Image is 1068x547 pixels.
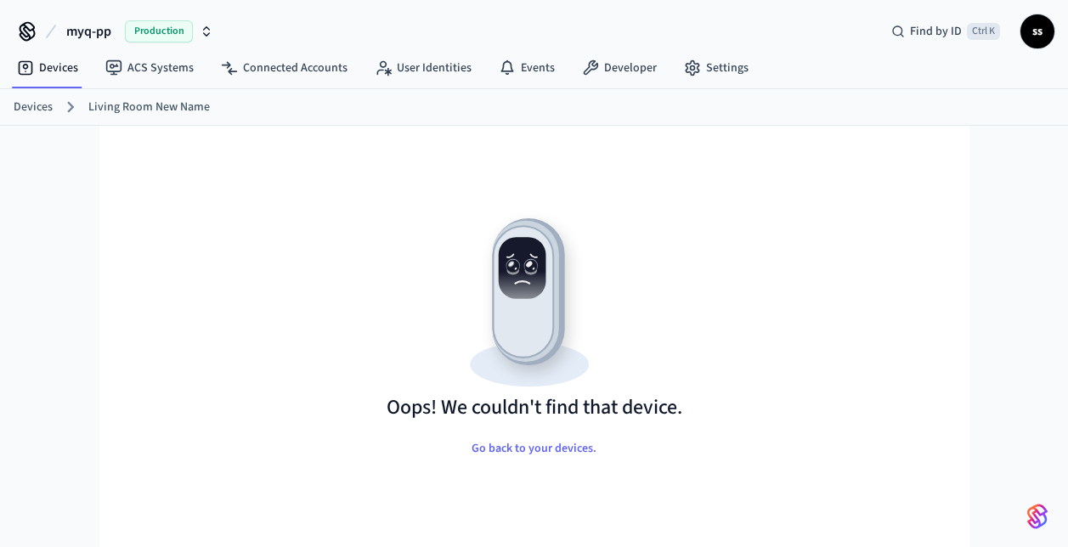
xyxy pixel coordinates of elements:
button: ss [1020,14,1054,48]
a: ACS Systems [92,53,207,83]
span: ss [1022,16,1053,47]
h1: Oops! We couldn't find that device. [387,394,682,421]
a: Connected Accounts [207,53,361,83]
a: Developer [568,53,670,83]
a: Settings [670,53,762,83]
a: Devices [14,99,53,116]
span: Ctrl K [967,23,1000,40]
span: Find by ID [910,23,962,40]
a: Living Room New Name [88,99,210,116]
a: Events [485,53,568,83]
div: Find by IDCtrl K [878,16,1014,47]
button: Go back to your devices. [458,431,610,465]
img: Resource not found [387,204,682,394]
a: Devices [3,53,92,83]
a: User Identities [361,53,485,83]
span: Production [125,20,193,42]
img: SeamLogoGradient.69752ec5.svg [1027,503,1048,530]
span: myq-pp [66,21,111,42]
